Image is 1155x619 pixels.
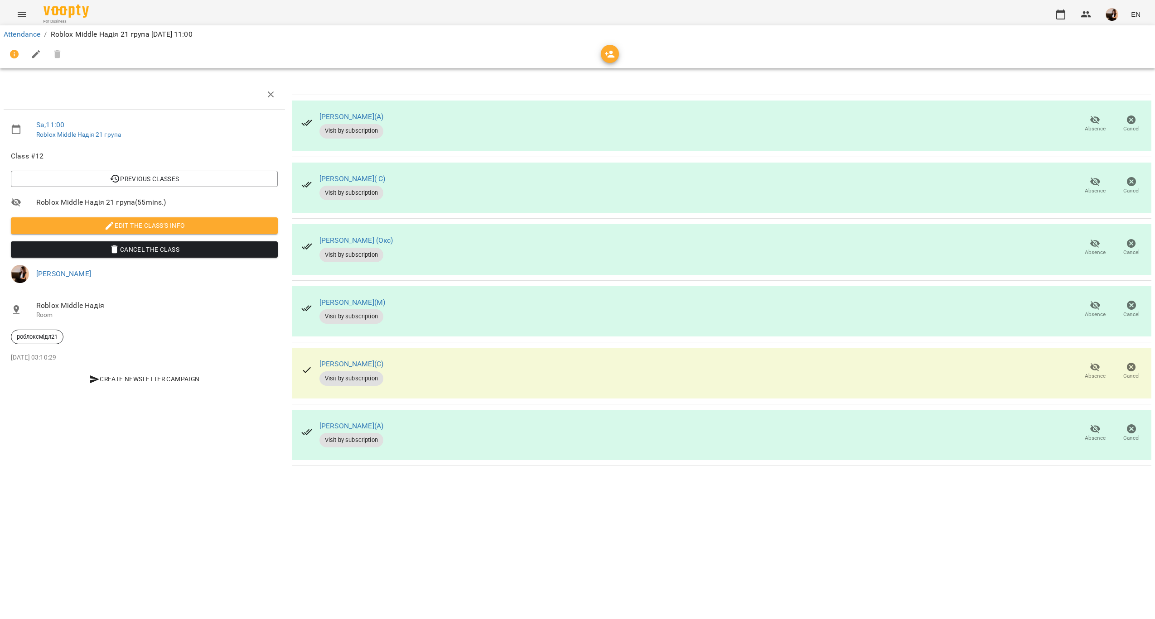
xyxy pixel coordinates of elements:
a: [PERSON_NAME](А) [319,422,383,430]
span: Cancel [1123,311,1140,318]
nav: breadcrumb [4,29,1151,40]
li: / [44,29,47,40]
button: Cancel [1113,173,1150,198]
span: Cancel [1123,249,1140,256]
span: Absence [1085,372,1106,380]
button: Absence [1077,359,1113,384]
p: [DATE] 03:10:29 [11,353,278,362]
button: Absence [1077,173,1113,198]
button: Create Newsletter Campaign [11,371,278,387]
span: Visit by subscription [319,374,383,383]
a: [PERSON_NAME] (Окс) [319,236,393,245]
a: [PERSON_NAME]( С) [319,174,386,183]
img: f1c8304d7b699b11ef2dd1d838014dff.jpg [1106,8,1118,21]
span: Visit by subscription [319,436,383,444]
button: Absence [1077,111,1113,137]
span: For Business [43,19,89,24]
span: Create Newsletter Campaign [14,374,274,384]
button: Absence [1077,297,1113,322]
span: Roblox Middle Надія [36,300,278,311]
button: Menu [11,4,33,25]
span: Absence [1085,125,1106,133]
span: Visit by subscription [319,189,383,197]
span: Previous Classes [18,173,271,184]
a: Roblox Middle Надія 21 група [36,131,121,138]
span: Absence [1085,311,1106,318]
a: Attendance [4,30,40,38]
span: Absence [1085,434,1106,442]
span: Edit the class's Info [18,220,271,231]
a: [PERSON_NAME](С) [319,360,383,368]
a: Sa , 11:00 [36,120,64,129]
span: Class #12 [11,151,278,162]
button: Cancel the class [11,241,278,258]
img: Voopty Logo [43,5,89,18]
button: Edit the class's Info [11,217,278,234]
button: Cancel [1113,359,1150,384]
button: Cancel [1113,297,1150,322]
a: [PERSON_NAME](А) [319,112,383,121]
p: Roblox Middle Надія 21 група [DATE] 11:00 [51,29,193,40]
button: Absence [1077,235,1113,260]
span: Visit by subscription [319,251,383,259]
span: Absence [1085,187,1106,195]
span: Cancel [1123,372,1140,380]
button: Previous Classes [11,171,278,187]
button: Absence [1077,421,1113,446]
img: f1c8304d7b699b11ef2dd1d838014dff.jpg [11,265,29,283]
span: Cancel the class [18,244,271,255]
p: Room [36,311,278,320]
span: Cancel [1123,434,1140,442]
div: роблоксмідл21 [11,330,63,344]
span: Cancel [1123,187,1140,195]
button: Cancel [1113,421,1150,446]
span: Visit by subscription [319,312,383,321]
button: Cancel [1113,111,1150,137]
span: роблоксмідл21 [11,333,63,341]
span: Roblox Middle Надія 21 група ( 55 mins. ) [36,197,278,208]
span: Visit by subscription [319,127,383,135]
button: EN [1127,6,1144,23]
button: Cancel [1113,235,1150,260]
a: [PERSON_NAME](М) [319,298,385,307]
span: Cancel [1123,125,1140,133]
span: Absence [1085,249,1106,256]
span: EN [1131,10,1141,19]
a: [PERSON_NAME] [36,269,91,278]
